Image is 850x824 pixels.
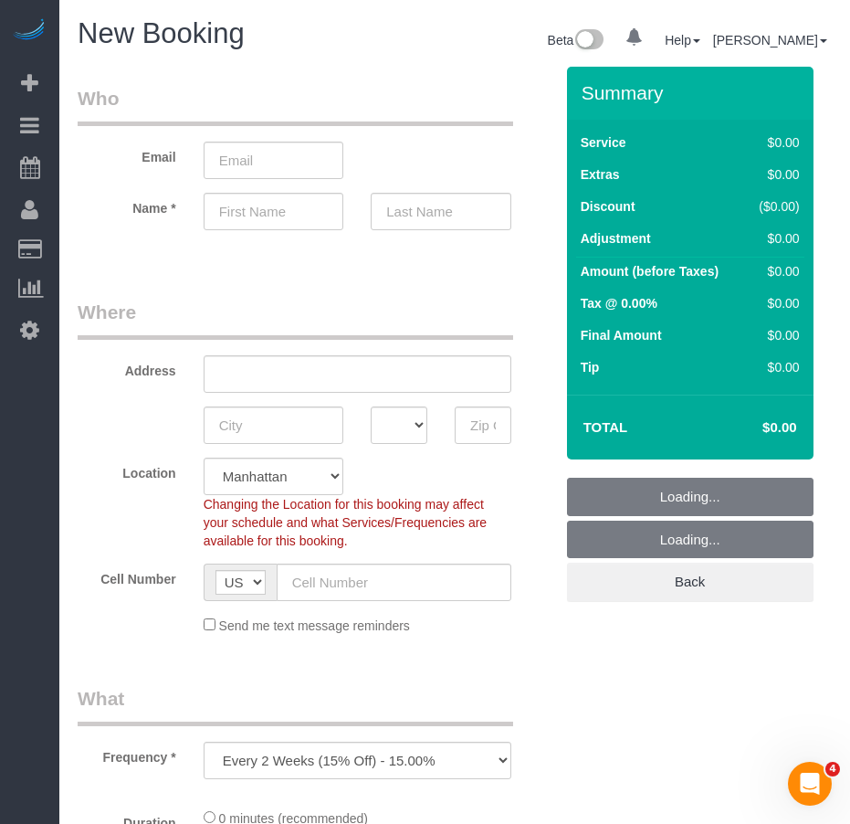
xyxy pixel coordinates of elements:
span: Send me text message reminders [219,618,410,633]
div: $0.00 [751,165,800,184]
div: $0.00 [751,262,800,280]
h3: Summary [582,82,804,103]
label: Amount (before Taxes) [581,262,719,280]
a: Help [665,33,700,48]
iframe: Intercom live chat [788,762,832,806]
a: Beta [548,33,604,48]
label: Frequency * [64,742,190,766]
input: Zip Code [455,407,511,444]
input: Last Name [371,193,511,230]
span: New Booking [78,17,245,49]
legend: Who [78,85,513,126]
div: $0.00 [751,358,800,376]
label: Email [64,142,190,166]
label: Tax @ 0.00% [581,294,657,312]
a: [PERSON_NAME] [713,33,827,48]
h4: $0.00 [708,420,796,436]
div: $0.00 [751,294,800,312]
img: Automaid Logo [11,18,47,44]
label: Name * [64,193,190,217]
legend: What [78,685,513,726]
label: Extras [581,165,620,184]
strong: Total [583,419,628,435]
input: Cell Number [277,564,511,601]
label: Location [64,458,190,482]
input: City [204,407,344,444]
img: New interface [573,29,603,53]
div: $0.00 [751,326,800,344]
div: $0.00 [751,133,800,152]
input: First Name [204,193,344,230]
div: $0.00 [751,229,800,248]
label: Tip [581,358,600,376]
label: Service [581,133,626,152]
span: 4 [825,762,840,776]
legend: Where [78,299,513,340]
span: Changing the Location for this booking may affect your schedule and what Services/Frequencies are... [204,497,488,548]
label: Adjustment [581,229,651,248]
input: Email [204,142,344,179]
label: Address [64,355,190,380]
div: ($0.00) [751,197,800,216]
label: Final Amount [581,326,662,344]
a: Back [567,563,813,601]
label: Cell Number [64,564,190,588]
label: Discount [581,197,635,216]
